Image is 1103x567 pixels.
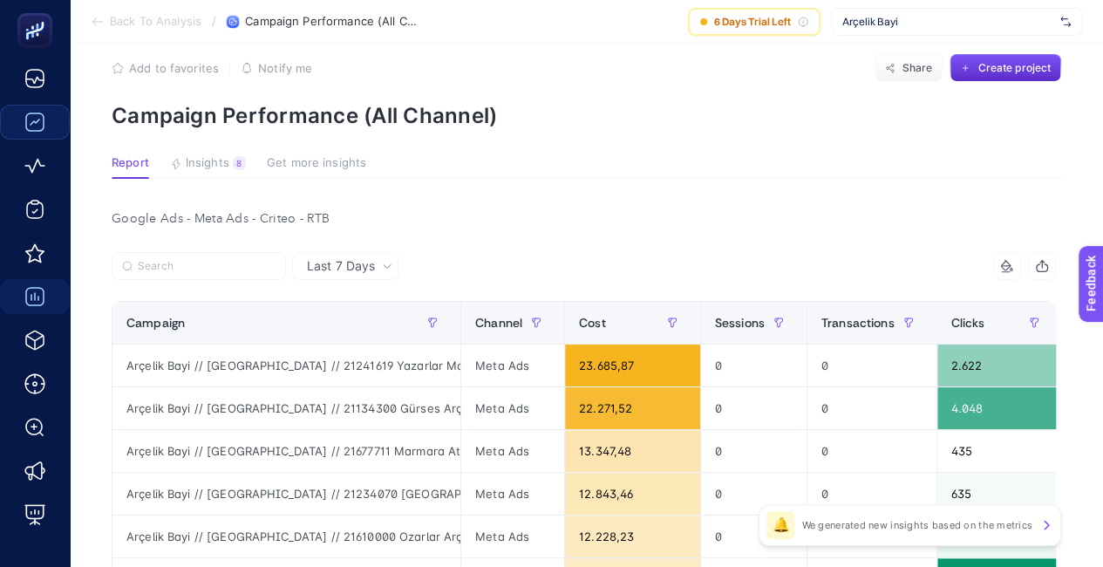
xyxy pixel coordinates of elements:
[112,430,460,472] div: Arçelik Bayi // [GEOGRAPHIC_DATA] // 21677711 Marmara Atılım Arçelik - [GEOGRAPHIC_DATA] - ÇYK- /...
[937,473,1062,515] div: 635
[701,387,807,429] div: 0
[565,516,700,557] div: 12.228,23
[902,61,933,75] span: Share
[461,345,564,386] div: Meta Ads
[937,387,1062,429] div: 4.048
[801,518,1032,532] p: We generated new insights based on the metrics
[807,473,936,515] div: 0
[875,54,943,82] button: Share
[112,473,460,515] div: Arçelik Bayi // [GEOGRAPHIC_DATA] // 21234070 [GEOGRAPHIC_DATA] Arçelik - [GEOGRAPHIC_DATA] - ID ...
[267,156,366,170] span: Get more insights
[937,345,1062,386] div: 2.622
[701,473,807,515] div: 0
[138,260,276,273] input: Search
[821,316,895,330] span: Transactions
[701,430,807,472] div: 0
[701,516,807,557] div: 0
[807,430,936,472] div: 0
[951,316,985,330] span: Clicks
[937,430,1062,472] div: 435
[258,61,312,75] span: Notify me
[1060,13,1071,31] img: svg%3e
[112,61,219,75] button: Add to favorites
[579,316,606,330] span: Cost
[461,387,564,429] div: Meta Ads
[701,345,807,386] div: 0
[241,61,312,75] button: Notify me
[565,345,700,386] div: 23.685,87
[807,345,936,386] div: 0
[565,473,700,515] div: 12.843,46
[10,5,66,19] span: Feedback
[186,156,229,170] span: Insights
[715,316,765,330] span: Sessions
[129,61,219,75] span: Add to favorites
[461,516,564,557] div: Meta Ads
[112,103,1061,128] p: Campaign Performance (All Channel)
[112,156,149,170] span: Report
[950,54,1061,82] button: Create project
[98,207,1070,231] div: Google Ads - Meta Ads - Criteo - RTB
[110,15,201,29] span: Back To Analysis
[977,61,1051,75] span: Create project
[766,511,794,539] div: 🔔
[233,156,246,170] div: 8
[245,15,419,29] span: Campaign Performance (All Channel)
[565,387,700,429] div: 22.271,52
[307,257,375,275] span: Last 7 Days
[112,516,460,557] div: Arçelik Bayi // [GEOGRAPHIC_DATA] // 21610000 Ozarlar Arçelik - ÇYK // [GEOGRAPHIC_DATA] - [GEOGR...
[565,430,700,472] div: 13.347,48
[475,316,522,330] span: Channel
[714,15,791,29] span: 6 Days Trial Left
[212,14,216,28] span: /
[126,316,185,330] span: Campaign
[461,473,564,515] div: Meta Ads
[112,345,460,386] div: Arçelik Bayi // [GEOGRAPHIC_DATA] // 21241619 Yazarlar Mobilya Arçelik - ÇYK // [GEOGRAPHIC_DATA]...
[112,387,460,429] div: Arçelik Bayi // [GEOGRAPHIC_DATA] // 21134300 Gürses Arçelik - [GEOGRAPHIC_DATA] - ID - Video // ...
[461,430,564,472] div: Meta Ads
[842,15,1053,29] span: Arçelik Bayi
[807,387,936,429] div: 0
